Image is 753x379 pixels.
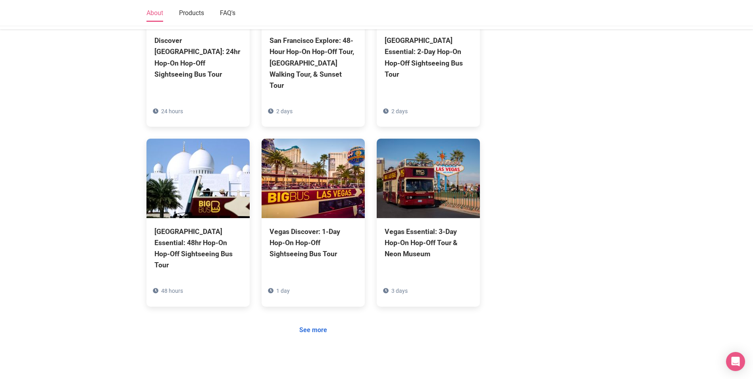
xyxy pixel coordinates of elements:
[391,288,408,294] span: 3 days
[146,5,163,22] a: About
[262,139,365,218] img: Vegas Discover: 1-Day Hop-On Hop-Off Sightseeing Bus Tour
[146,139,250,307] a: [GEOGRAPHIC_DATA] Essential: 48hr Hop-On Hop-Off Sightseeing Bus Tour 48 hours
[220,5,235,22] a: FAQ's
[161,108,183,114] span: 24 hours
[270,35,357,91] div: San Francisco Explore: 48-Hour Hop-On Hop-Off Tour, [GEOGRAPHIC_DATA] Walking Tour, & Sunset Tour
[294,323,332,338] a: See more
[146,139,250,218] img: Abu Dhabi Essential: 48hr Hop-On Hop-Off Sightseeing Bus Tour
[179,5,204,22] a: Products
[276,108,293,114] span: 2 days
[391,108,408,114] span: 2 days
[377,139,480,295] a: Vegas Essential: 3-Day Hop-On Hop-Off Tour & Neon Museum 3 days
[262,139,365,295] a: Vegas Discover: 1-Day Hop-On Hop-Off Sightseeing Bus Tour 1 day
[377,139,480,218] img: Vegas Essential: 3-Day Hop-On Hop-Off Tour & Neon Museum
[161,288,183,294] span: 48 hours
[385,226,472,259] div: Vegas Essential: 3-Day Hop-On Hop-Off Tour & Neon Museum
[276,288,290,294] span: 1 day
[726,352,745,371] div: Open Intercom Messenger
[270,226,357,259] div: Vegas Discover: 1-Day Hop-On Hop-Off Sightseeing Bus Tour
[154,35,242,80] div: Discover [GEOGRAPHIC_DATA]: 24hr Hop-On Hop-Off Sightseeing Bus Tour
[154,226,242,271] div: [GEOGRAPHIC_DATA] Essential: 48hr Hop-On Hop-Off Sightseeing Bus Tour
[385,35,472,80] div: [GEOGRAPHIC_DATA] Essential: 2-Day Hop-On Hop-Off Sightseeing Bus Tour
